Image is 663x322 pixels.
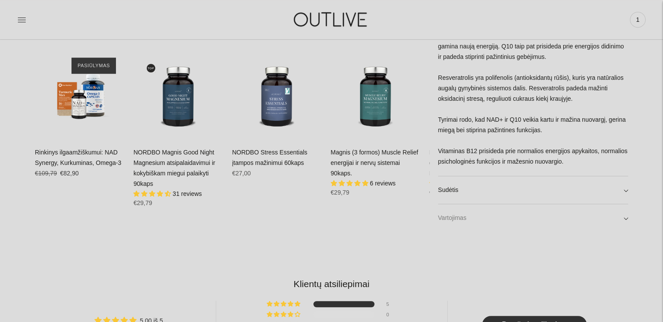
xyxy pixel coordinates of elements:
[133,190,173,197] span: 4.71 stars
[133,199,152,206] span: €29,79
[267,301,302,307] div: 100% (5) reviews with 5 star rating
[330,49,420,139] a: Magnis (3 formos) Muscle Relief energijai ir nervų sistemai 90kaps.
[232,149,307,166] a: NORDBO Stress Essentials įtampos mažinimui 60kaps
[133,49,223,139] a: NORDBO Magnis Good Night Magnesium atsipalaidavimui ir kokybiškam miegui palaikyti 90kaps
[632,14,644,26] span: 1
[438,176,628,204] a: Sudėtis
[330,189,349,196] span: €29,79
[60,170,79,177] span: €82,90
[42,277,621,290] h2: Klientų atsiliepimai
[35,170,57,177] s: €109,79
[630,10,646,29] a: 1
[133,149,215,187] a: NORDBO Magnis Good Night Magnesium atsipalaidavimui ir kokybiškam miegui palaikyti 90kaps
[330,149,418,177] a: Magnis (3 formos) Muscle Relief energijai ir nervų sistemai 90kaps.
[35,149,121,166] a: Rinkinys ilgaamžiškumui: NAD Synergy, Kurkuminas, Omega-3
[330,180,370,187] span: 5.00 stars
[35,49,125,139] a: Rinkinys ilgaamžiškumui: NAD Synergy, Kurkuminas, Omega-3
[438,204,628,232] a: Vartojimas
[386,301,397,307] div: 5
[370,180,395,187] span: 6 reviews
[232,170,251,177] span: €27,00
[173,190,202,197] span: 31 reviews
[277,4,386,34] img: OUTLIVE
[232,49,322,139] a: NORDBO Stress Essentials įtampos mažinimui 60kaps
